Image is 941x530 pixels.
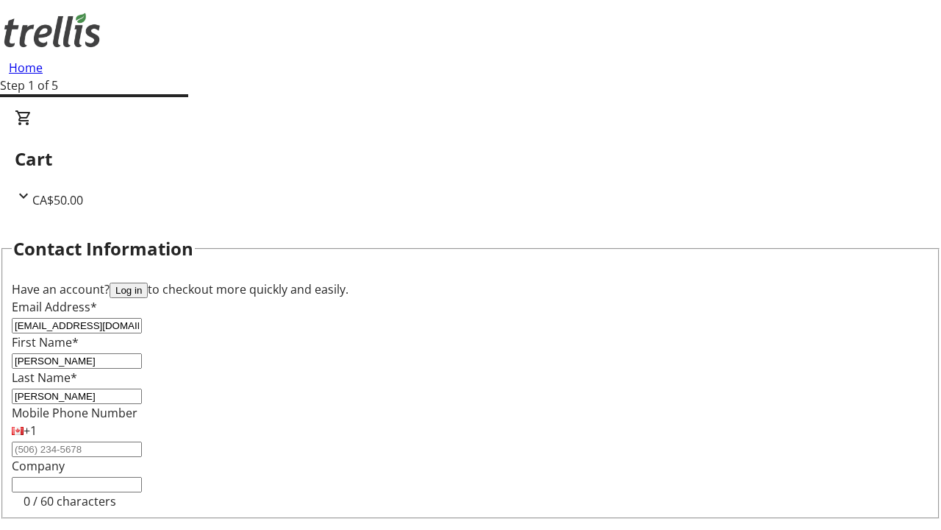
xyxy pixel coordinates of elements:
[32,192,83,208] span: CA$50.00
[15,146,926,172] h2: Cart
[15,109,926,209] div: CartCA$50.00
[12,370,77,386] label: Last Name*
[13,236,193,262] h2: Contact Information
[12,405,137,421] label: Mobile Phone Number
[12,299,97,315] label: Email Address*
[12,458,65,474] label: Company
[12,334,79,350] label: First Name*
[24,493,116,509] tr-character-limit: 0 / 60 characters
[12,442,142,457] input: (506) 234-5678
[110,283,148,298] button: Log in
[12,280,929,298] div: Have an account? to checkout more quickly and easily.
